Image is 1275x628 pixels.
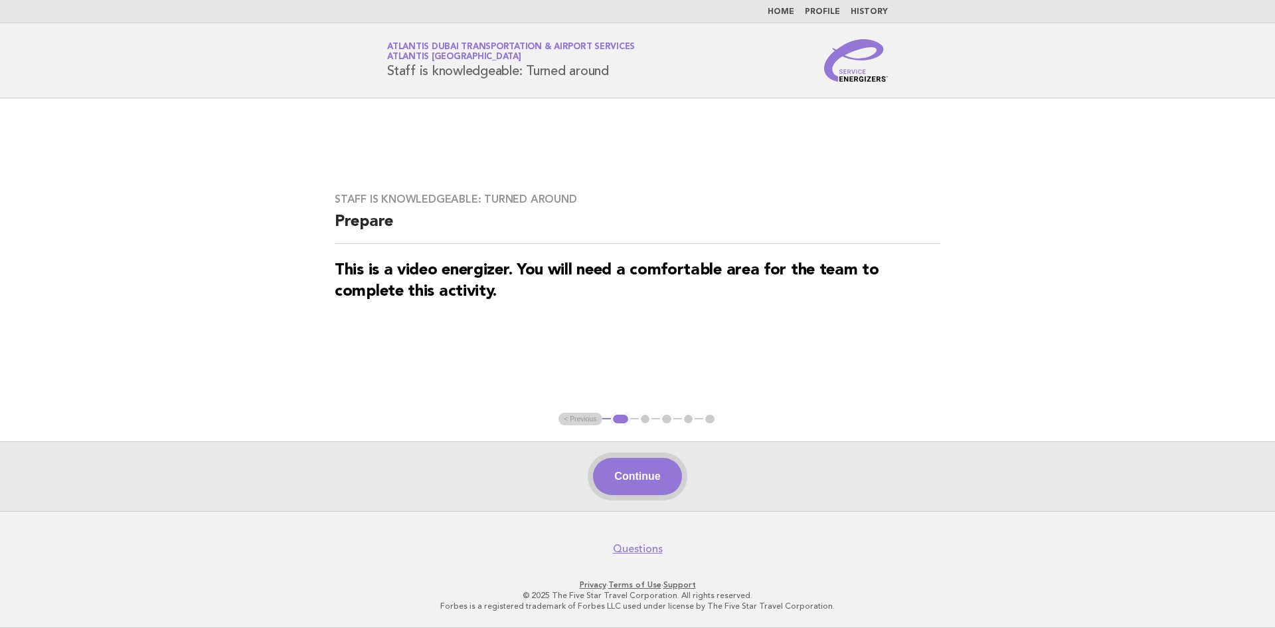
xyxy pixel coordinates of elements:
[387,43,635,61] a: Atlantis Dubai Transportation & Airport ServicesAtlantis [GEOGRAPHIC_DATA]
[335,211,940,244] h2: Prepare
[768,8,794,16] a: Home
[387,53,521,62] span: Atlantis [GEOGRAPHIC_DATA]
[231,590,1044,601] p: © 2025 The Five Star Travel Corporation. All rights reserved.
[580,580,606,589] a: Privacy
[663,580,696,589] a: Support
[231,579,1044,590] p: · ·
[851,8,888,16] a: History
[231,601,1044,611] p: Forbes is a registered trademark of Forbes LLC used under license by The Five Star Travel Corpora...
[613,542,663,556] a: Questions
[805,8,840,16] a: Profile
[335,262,879,300] strong: This is a video energizer. You will need a comfortable area for the team to complete this activity.
[593,458,681,495] button: Continue
[611,413,630,426] button: 1
[608,580,661,589] a: Terms of Use
[824,39,888,82] img: Service Energizers
[387,43,635,78] h1: Staff is knowledgeable: Turned around
[335,193,940,206] h3: Staff is knowledgeable: Turned around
